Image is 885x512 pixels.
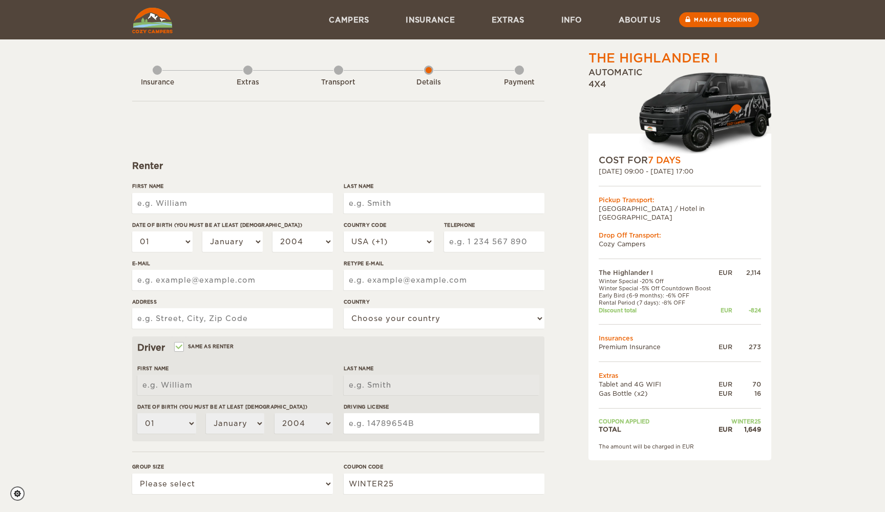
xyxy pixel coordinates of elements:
td: Insurances [599,334,761,343]
td: The Highlander I [599,268,717,277]
input: e.g. 14789654B [344,413,539,434]
div: EUR [717,268,732,277]
input: e.g. example@example.com [132,270,333,290]
label: Date of birth (You must be at least [DEMOGRAPHIC_DATA]) [132,221,333,229]
label: Driving License [344,403,539,411]
td: Early Bird (6-9 months): -6% OFF [599,292,717,299]
label: Retype E-mail [344,260,544,267]
div: Transport [310,78,367,88]
label: Last Name [344,365,539,372]
a: Cookie settings [10,486,31,501]
div: 2,114 [732,268,761,277]
div: Drop Off Transport: [599,231,761,240]
div: Payment [491,78,547,88]
td: Winter Special -5% Off Countdown Boost [599,285,717,292]
td: WINTER25 [717,418,761,425]
td: Tablet and 4G WIFI [599,380,717,389]
div: EUR [717,307,732,314]
label: Telephone [444,221,544,229]
td: Rental Period (7 days): -8% OFF [599,299,717,306]
div: 1,649 [732,425,761,434]
div: 16 [732,389,761,398]
input: e.g. Smith [344,375,539,395]
a: Manage booking [679,12,759,27]
label: Last Name [344,182,544,190]
input: Same as renter [175,345,182,351]
div: Renter [132,160,544,172]
label: First Name [137,365,333,372]
label: Same as renter [175,342,234,351]
label: Group size [132,463,333,471]
label: Country [344,298,544,306]
label: Country Code [344,221,434,229]
img: Cozy Campers [132,8,173,33]
div: Pickup Transport: [599,196,761,204]
td: Premium Insurance [599,343,717,351]
div: The Highlander I [588,50,718,67]
span: 7 Days [648,155,681,165]
div: -824 [732,307,761,314]
label: E-mail [132,260,333,267]
td: [GEOGRAPHIC_DATA] / Hotel in [GEOGRAPHIC_DATA] [599,204,761,222]
div: EUR [717,389,732,398]
label: Coupon code [344,463,544,471]
td: Coupon applied [599,418,717,425]
td: Gas Bottle (x2) [599,389,717,398]
img: Cozy-3.png [629,70,771,154]
label: First Name [132,182,333,190]
div: EUR [717,425,732,434]
div: Extras [220,78,276,88]
input: e.g. example@example.com [344,270,544,290]
td: TOTAL [599,425,717,434]
div: [DATE] 09:00 - [DATE] 17:00 [599,167,761,176]
div: The amount will be charged in EUR [599,443,761,450]
div: 273 [732,343,761,351]
div: Details [401,78,457,88]
div: 70 [732,380,761,389]
div: EUR [717,343,732,351]
div: EUR [717,380,732,389]
label: Address [132,298,333,306]
input: e.g. 1 234 567 890 [444,231,544,252]
td: Winter Special -20% Off [599,278,717,285]
div: Automatic 4x4 [588,67,771,154]
div: COST FOR [599,154,761,166]
div: Driver [137,342,539,354]
input: e.g. Smith [344,193,544,214]
input: e.g. William [132,193,333,214]
td: Extras [599,371,761,380]
div: Insurance [129,78,185,88]
input: e.g. William [137,375,333,395]
label: Date of birth (You must be at least [DEMOGRAPHIC_DATA]) [137,403,333,411]
input: e.g. Street, City, Zip Code [132,308,333,329]
td: Discount total [599,307,717,314]
td: Cozy Campers [599,240,761,248]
